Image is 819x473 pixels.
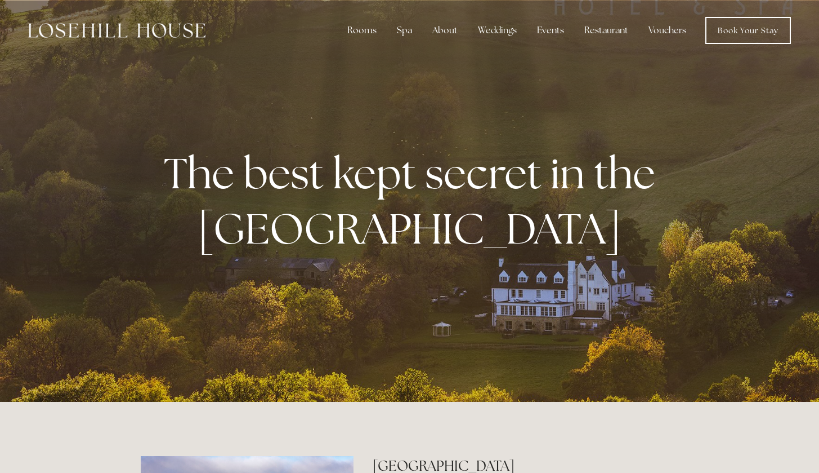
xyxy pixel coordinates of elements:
div: About [423,19,467,42]
div: Events [528,19,573,42]
div: Restaurant [575,19,637,42]
a: Book Your Stay [705,17,791,44]
div: Weddings [469,19,526,42]
div: Rooms [338,19,386,42]
img: Losehill House [28,23,205,38]
div: Spa [388,19,421,42]
strong: The best kept secret in the [GEOGRAPHIC_DATA] [164,145,664,256]
a: Vouchers [639,19,695,42]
